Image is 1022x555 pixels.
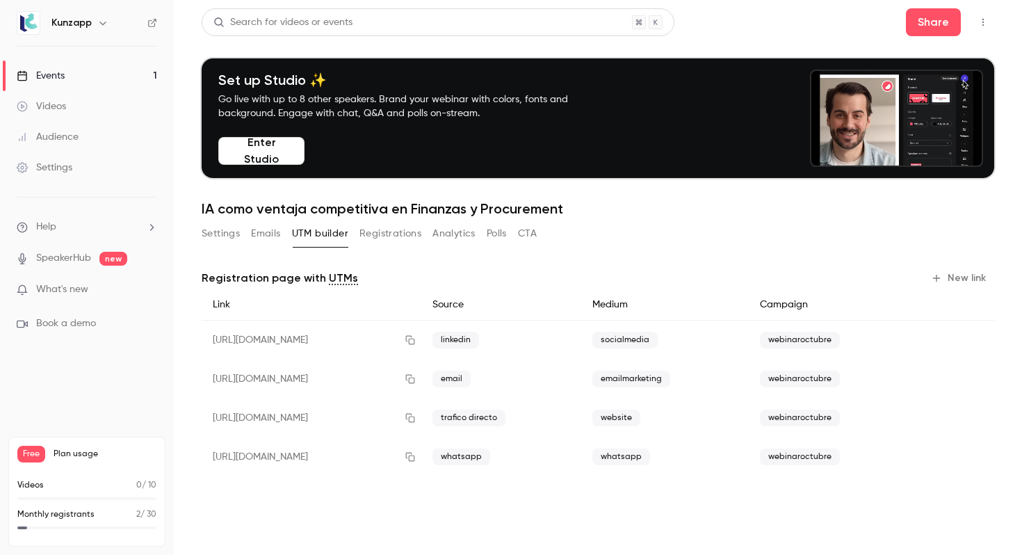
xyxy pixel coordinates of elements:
span: webinaroctubre [760,410,840,426]
span: linkedin [432,332,479,348]
div: Settings [17,161,72,175]
span: webinaroctubre [760,371,840,387]
p: Go live with up to 8 other speakers. Brand your webinar with colors, fonts and background. Engage... [218,92,601,120]
button: CTA [518,223,537,245]
span: webinaroctubre [760,332,840,348]
p: Monthly registrants [17,508,95,521]
p: Registration page with [202,270,358,287]
span: Help [36,220,56,234]
div: Medium [581,289,749,321]
button: Share [906,8,961,36]
div: [URL][DOMAIN_NAME] [202,321,421,360]
button: UTM builder [292,223,348,245]
div: Search for videos or events [213,15,352,30]
button: Enter Studio [218,137,305,165]
h4: Set up Studio ✨ [218,72,601,88]
span: webinaroctubre [760,449,840,465]
span: Free [17,446,45,462]
button: Analytics [432,223,476,245]
span: Book a demo [36,316,96,331]
span: socialmedia [592,332,658,348]
button: Emails [251,223,280,245]
div: Source [421,289,581,321]
button: Polls [487,223,507,245]
button: Registrations [359,223,421,245]
p: / 10 [136,479,156,492]
button: New link [925,267,994,289]
span: 2 [136,510,140,519]
span: trafico directo [432,410,505,426]
a: UTMs [329,270,358,287]
span: What's new [36,282,88,297]
div: Audience [17,130,79,144]
div: Events [17,69,65,83]
span: new [99,252,127,266]
div: [URL][DOMAIN_NAME] [202,360,421,399]
span: 0 [136,481,142,490]
img: Kunzapp [17,12,40,34]
p: Videos [17,479,44,492]
button: Settings [202,223,240,245]
p: / 30 [136,508,156,521]
h6: Kunzapp [51,16,92,30]
span: whatsapp [432,449,490,465]
div: [URL][DOMAIN_NAME] [202,437,421,476]
div: Link [202,289,421,321]
span: emailmarketing [592,371,670,387]
div: [URL][DOMAIN_NAME] [202,399,421,437]
span: email [432,371,471,387]
a: SpeakerHub [36,251,91,266]
h1: IA como ventaja competitiva en Finanzas y Procurement [202,200,994,217]
div: Videos [17,99,66,113]
li: help-dropdown-opener [17,220,157,234]
div: Campaign [749,289,920,321]
span: Plan usage [54,449,156,460]
span: website [592,410,640,426]
span: whatsapp [592,449,650,465]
